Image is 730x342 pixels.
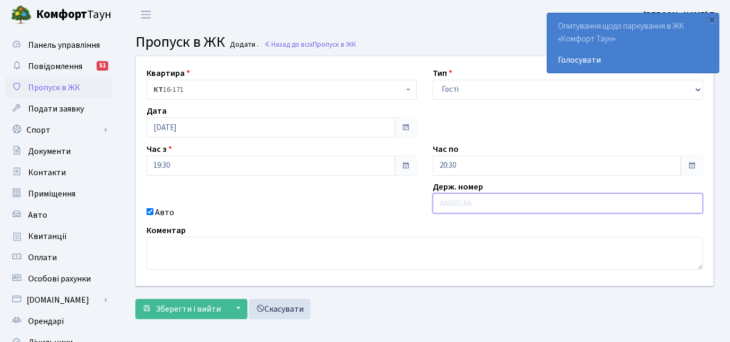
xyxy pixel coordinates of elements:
[28,209,47,221] span: Авто
[28,315,64,327] span: Орендарі
[5,183,111,204] a: Приміщення
[135,299,228,319] button: Зберегти і вийти
[147,105,167,117] label: Дата
[5,311,111,332] a: Орендарі
[433,181,483,193] label: Держ. номер
[28,273,91,285] span: Особові рахунки
[11,4,32,25] img: logo.png
[28,230,67,242] span: Квитанції
[28,167,66,178] span: Контакти
[643,8,717,21] a: [PERSON_NAME] П.
[5,289,111,311] a: [DOMAIN_NAME]
[5,268,111,289] a: Особові рахунки
[5,35,111,56] a: Панель управління
[147,143,172,156] label: Час з
[36,6,87,23] b: Комфорт
[643,9,717,21] b: [PERSON_NAME] П.
[313,39,356,49] span: Пропуск в ЖК
[5,162,111,183] a: Контакти
[5,247,111,268] a: Оплати
[547,13,719,73] div: Опитування щодо паркування в ЖК «Комфорт Таун»
[147,67,190,80] label: Квартира
[5,98,111,119] a: Подати заявку
[28,252,57,263] span: Оплати
[264,39,356,49] a: Назад до всіхПропуск в ЖК
[433,193,703,213] input: AA0001AA
[5,204,111,226] a: Авто
[707,14,718,25] div: ×
[153,84,403,95] span: <b>КТ</b>&nbsp;&nbsp;&nbsp;&nbsp;16-171
[147,80,417,100] span: <b>КТ</b>&nbsp;&nbsp;&nbsp;&nbsp;16-171
[558,54,708,66] a: Голосувати
[133,6,159,23] button: Переключити навігацію
[433,67,452,80] label: Тип
[28,82,80,93] span: Пропуск в ЖК
[28,39,100,51] span: Панель управління
[5,77,111,98] a: Пропуск в ЖК
[249,299,311,319] a: Скасувати
[28,188,75,200] span: Приміщення
[5,226,111,247] a: Квитанції
[28,103,84,115] span: Подати заявку
[28,146,71,157] span: Документи
[5,119,111,141] a: Спорт
[28,61,82,72] span: Повідомлення
[147,224,186,237] label: Коментар
[433,143,459,156] label: Час по
[156,303,221,315] span: Зберегти і вийти
[135,31,225,53] span: Пропуск в ЖК
[36,6,111,24] span: Таун
[155,206,174,219] label: Авто
[228,40,259,49] small: Додати .
[5,56,111,77] a: Повідомлення51
[153,84,163,95] b: КТ
[5,141,111,162] a: Документи
[97,61,108,71] div: 51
